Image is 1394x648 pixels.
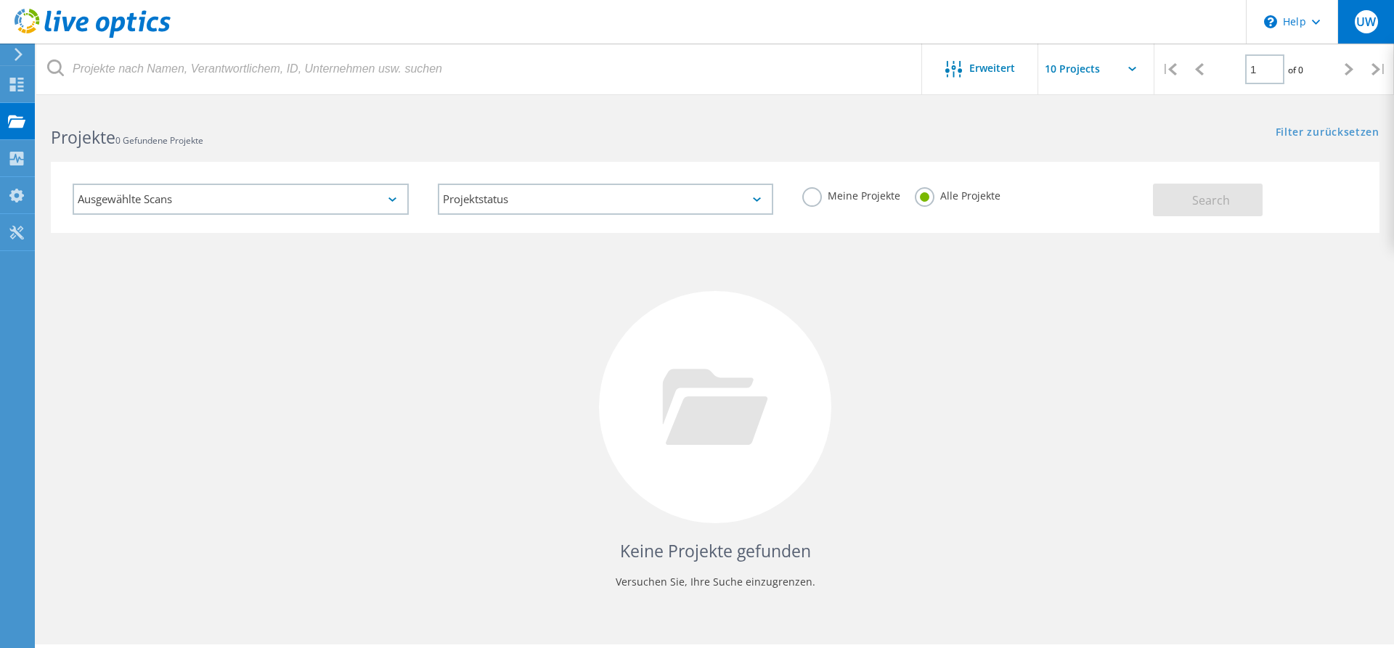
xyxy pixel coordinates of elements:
span: of 0 [1288,64,1303,76]
span: Search [1192,192,1230,208]
button: Search [1153,184,1263,216]
span: UW [1356,16,1376,28]
p: Versuchen Sie, Ihre Suche einzugrenzen. [65,570,1365,594]
svg: \n [1264,15,1277,28]
label: Alle Projekte [915,187,1000,201]
div: | [1154,44,1184,95]
h4: Keine Projekte gefunden [65,539,1365,563]
div: | [1364,44,1394,95]
div: Projektstatus [438,184,774,215]
label: Meine Projekte [802,187,900,201]
a: Live Optics Dashboard [15,30,171,41]
span: Erweitert [969,63,1015,73]
a: Filter zurücksetzen [1276,127,1379,139]
span: 0 Gefundene Projekte [115,134,203,147]
b: Projekte [51,126,115,149]
input: Projekte nach Namen, Verantwortlichem, ID, Unternehmen usw. suchen [36,44,923,94]
div: Ausgewählte Scans [73,184,409,215]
